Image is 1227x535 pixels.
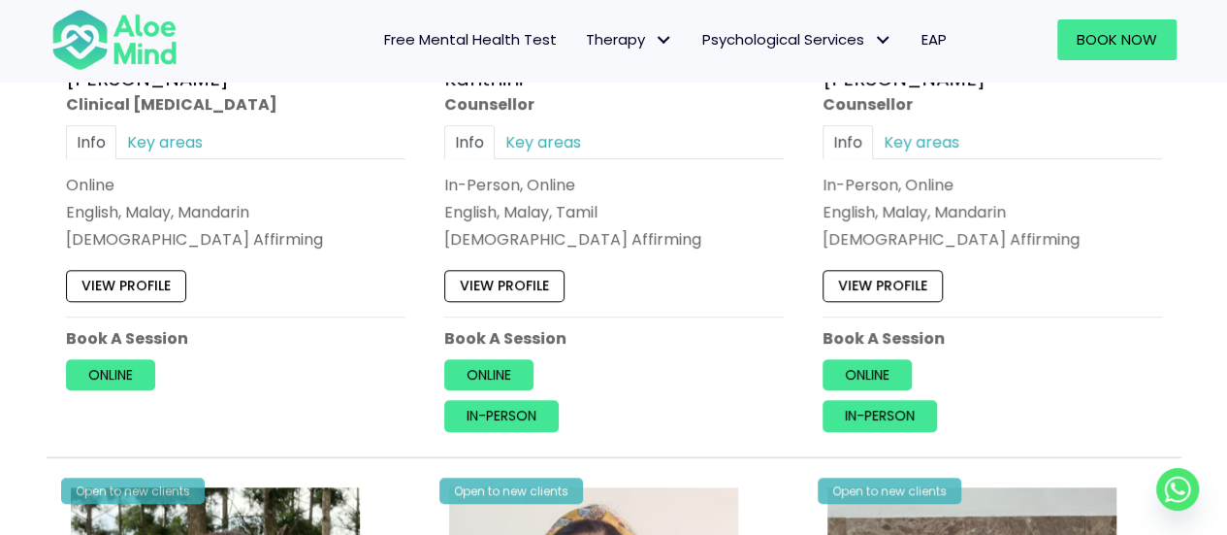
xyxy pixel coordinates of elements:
[818,478,961,504] div: Open to new clients
[439,478,583,504] div: Open to new clients
[823,125,873,159] a: Info
[1156,468,1199,511] a: Whatsapp
[66,65,229,92] a: [PERSON_NAME]
[444,229,784,251] div: [DEMOGRAPHIC_DATA] Affirming
[586,29,673,50] span: Therapy
[444,125,495,159] a: Info
[650,26,678,54] span: Therapy: submenu
[66,201,405,223] p: English, Malay, Mandarin
[66,359,155,390] a: Online
[66,271,186,302] a: View profile
[66,229,405,251] div: [DEMOGRAPHIC_DATA] Affirming
[66,93,405,116] div: Clinical [MEDICAL_DATA]
[66,125,116,159] a: Info
[869,26,897,54] span: Psychological Services: submenu
[921,29,947,50] span: EAP
[873,125,970,159] a: Key areas
[823,359,912,390] a: Online
[370,19,571,60] a: Free Mental Health Test
[823,174,1162,196] div: In-Person, Online
[1077,29,1157,50] span: Book Now
[116,125,213,159] a: Key areas
[444,271,565,302] a: View profile
[495,125,592,159] a: Key areas
[823,65,985,92] a: [PERSON_NAME]
[66,327,405,350] p: Book A Session
[444,327,784,350] p: Book A Session
[823,229,1162,251] div: [DEMOGRAPHIC_DATA] Affirming
[384,29,557,50] span: Free Mental Health Test
[444,174,784,196] div: In-Person, Online
[823,401,937,432] a: In-person
[688,19,907,60] a: Psychological ServicesPsychological Services: submenu
[907,19,961,60] a: EAP
[823,271,943,302] a: View profile
[66,174,405,196] div: Online
[571,19,688,60] a: TherapyTherapy: submenu
[444,401,559,432] a: In-person
[444,201,784,223] p: English, Malay, Tamil
[51,8,178,72] img: Aloe Mind Malaysia | Mental Healthcare Services in Malaysia and Singapore
[702,29,892,50] span: Psychological Services
[823,201,1162,223] p: English, Malay, Mandarin
[444,65,523,92] a: Kanthini
[823,327,1162,350] p: Book A Session
[444,93,784,116] div: Counsellor
[61,478,205,504] div: Open to new clients
[823,93,1162,116] div: Counsellor
[444,359,533,390] a: Online
[203,19,961,60] nav: Menu
[1057,19,1177,60] a: Book Now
